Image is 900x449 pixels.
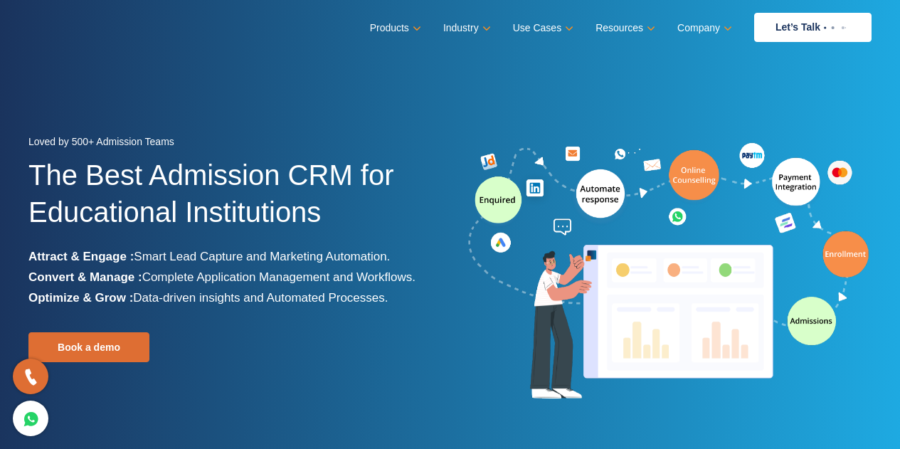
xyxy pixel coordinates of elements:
a: Use Cases [513,18,571,38]
a: Products [370,18,418,38]
a: Book a demo [28,332,149,362]
span: Smart Lead Capture and Marketing Automation. [134,250,390,263]
div: Loved by 500+ Admission Teams [28,132,440,157]
b: Convert & Manage : [28,270,142,284]
a: Company [677,18,729,38]
a: Resources [595,18,652,38]
span: Complete Application Management and Workflows. [142,270,415,284]
span: Data-driven insights and Automated Processes. [133,291,388,305]
h1: The Best Admission CRM for Educational Institutions [28,157,440,246]
b: Optimize & Grow : [28,291,133,305]
b: Attract & Engage : [28,250,134,263]
img: admission-software-home-page-header [466,139,872,405]
a: Industry [443,18,488,38]
a: Let’s Talk [754,13,872,42]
